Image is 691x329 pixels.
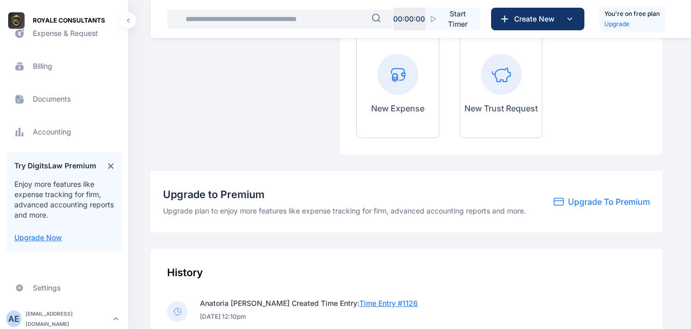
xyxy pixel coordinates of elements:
h3: Upgrade to Premium [163,187,526,202]
a: settings [6,276,122,300]
button: Start Timer [425,8,480,30]
a: accounting [6,120,122,144]
span: Start Timer [443,9,472,29]
p: Enjoy more features like expense tracking for firm, advanced accounting reports and more. [14,179,114,220]
h5: You're on free plan [604,9,660,19]
p: Upgrade To Premium [568,196,650,208]
a: Time Entry #1126 [359,299,418,307]
a: expense & request [6,21,122,46]
button: AE[EMAIL_ADDRESS][DOMAIN_NAME] [6,308,122,329]
button: AE [6,311,22,327]
div: [EMAIL_ADDRESS][DOMAIN_NAME] [26,308,110,329]
button: Upgrade Now [14,233,62,243]
p: New Trust Request [464,102,538,114]
div: A E [6,313,22,325]
p: [DATE] 12:10pm [200,313,418,321]
span: Create New [510,14,563,24]
p: New Expense [371,102,424,114]
h4: Try DigitsLaw Premium [14,161,96,171]
div: History [167,265,646,280]
p: 00 : 00 : 00 [393,14,425,24]
p: Anatoria [PERSON_NAME] Created Time Entry: [200,298,418,308]
span: ROYALE CONSULTANTS [33,15,105,26]
p: Upgrade [604,19,660,29]
p: Upgrade plan to enjoy more features like expense tracking for firm, advanced accounting reports a... [163,206,526,216]
button: Create New [491,8,584,30]
a: documents [6,87,122,111]
a: billing [6,54,122,79]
